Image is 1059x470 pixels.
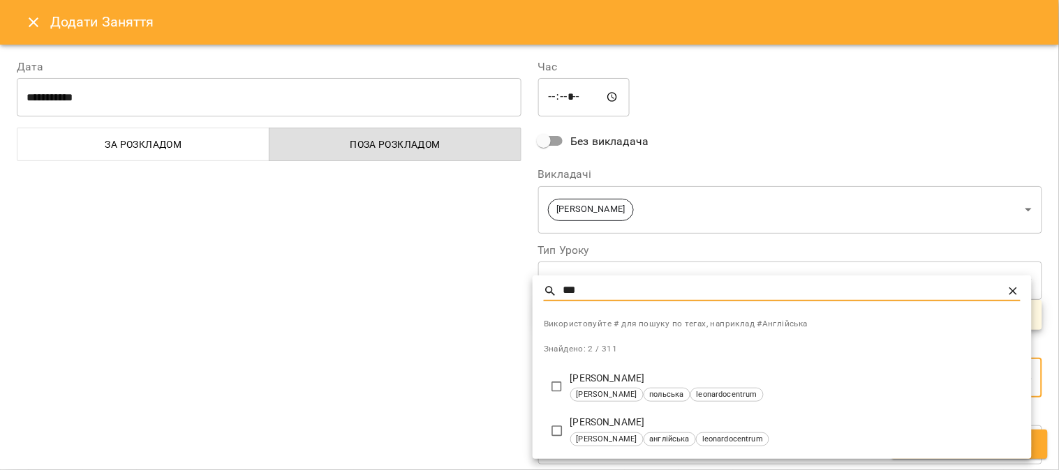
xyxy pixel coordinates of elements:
[644,389,690,401] span: польська
[571,389,643,401] span: [PERSON_NAME]
[544,317,1021,331] span: Використовуйте # для пошуку по тегах, наприклад #Англійська
[644,434,695,446] span: англійська
[570,372,1021,386] p: [PERSON_NAME]
[691,389,763,401] span: leonardocentrum
[570,416,1021,430] p: [PERSON_NAME]
[544,344,618,354] span: Знайдено: 2 / 311
[697,434,769,446] span: leonardocentrum
[571,434,643,446] span: [PERSON_NAME]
